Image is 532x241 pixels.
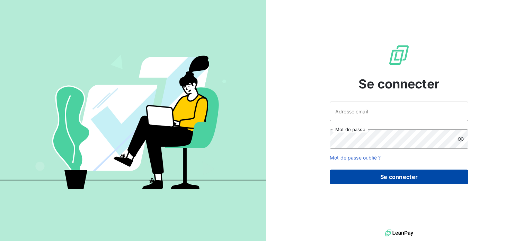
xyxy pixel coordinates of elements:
a: Mot de passe oublié ? [330,155,381,161]
img: logo [385,228,413,238]
input: placeholder [330,102,468,121]
button: Se connecter [330,170,468,184]
span: Se connecter [358,75,440,93]
img: Logo LeanPay [388,44,410,66]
